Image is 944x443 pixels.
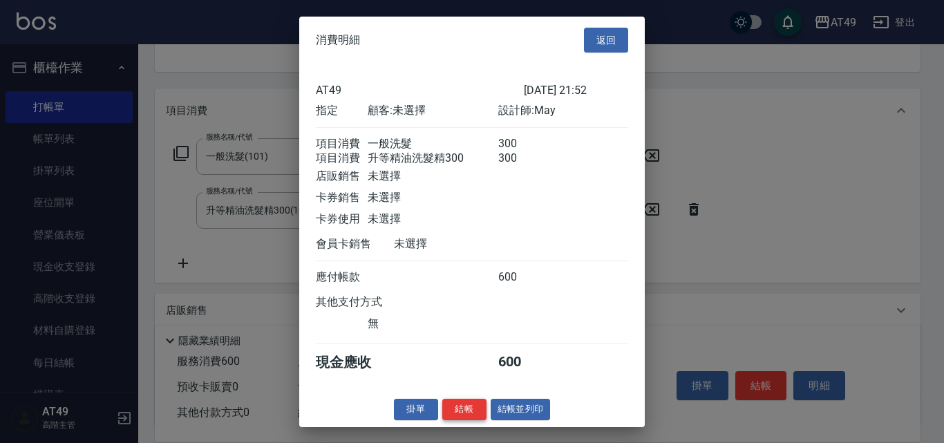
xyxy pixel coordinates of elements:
button: 返回 [584,27,628,53]
div: 一般洗髮 [368,137,498,151]
div: 顧客: 未選擇 [368,104,498,118]
div: 現金應收 [316,353,394,372]
button: 結帳並列印 [491,399,551,420]
div: 會員卡銷售 [316,237,394,252]
div: AT49 [316,84,524,97]
button: 掛單 [394,399,438,420]
div: 未選擇 [368,169,498,184]
div: 未選擇 [368,212,498,227]
span: 消費明細 [316,33,360,47]
div: 應付帳款 [316,270,368,285]
div: 指定 [316,104,368,118]
div: 店販銷售 [316,169,368,184]
button: 結帳 [442,399,487,420]
div: 卡券銷售 [316,191,368,205]
div: 300 [498,151,550,166]
div: 項目消費 [316,151,368,166]
div: 其他支付方式 [316,295,420,310]
div: 項目消費 [316,137,368,151]
div: 600 [498,270,550,285]
div: 設計師: May [498,104,628,118]
div: 300 [498,137,550,151]
div: [DATE] 21:52 [524,84,628,97]
div: 無 [368,317,498,331]
div: 卡券使用 [316,212,368,227]
div: 升等精油洗髮精300 [368,151,498,166]
div: 未選擇 [368,191,498,205]
div: 未選擇 [394,237,524,252]
div: 600 [498,353,550,372]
